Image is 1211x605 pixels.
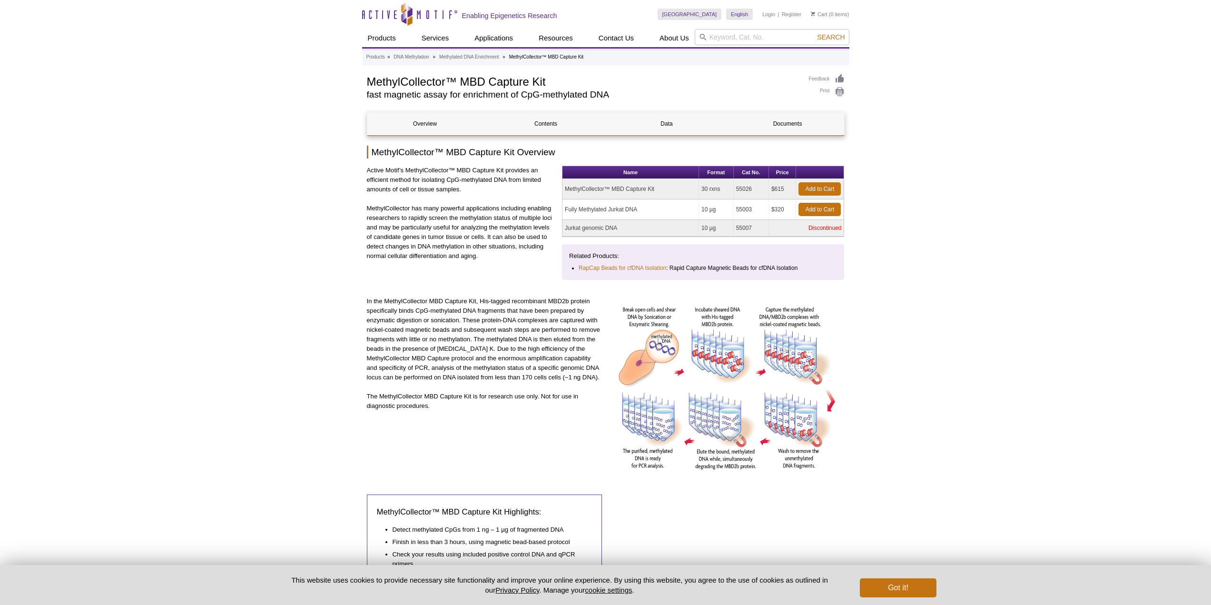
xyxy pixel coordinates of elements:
a: Privacy Policy [495,586,539,594]
span: Search [817,33,845,41]
a: Contact Us [593,29,640,47]
li: (0 items) [811,9,849,20]
img: Your Cart [811,11,815,16]
td: 55003 [734,199,769,220]
h3: MethylCollector™ MBD Capture Kit Highlights: [377,506,592,518]
button: Got it! [860,578,936,597]
td: $615 [769,179,797,199]
a: Print [809,87,845,97]
h2: Enabling Epigenetics Research [462,11,557,20]
p: In the MethylCollector MBD Capture Kit, His-tagged recombinant MBD2b protein specifically binds C... [367,297,602,382]
a: Feedback [809,74,845,84]
a: Add to Cart [798,182,841,196]
p: This website uses cookies to provide necessary site functionality and improve your online experie... [275,575,845,595]
li: MethylCollector™ MBD Capture Kit [509,54,584,60]
p: MethylCollector has many powerful applications including enabling researchers to rapidly screen t... [367,204,555,261]
li: Check your results using included positive control DNA and qPCR primers [393,550,583,569]
li: » [433,54,436,60]
a: DNA Methylation [394,53,429,61]
button: cookie settings [585,586,632,594]
td: 55026 [734,179,769,199]
a: Cart [811,11,827,18]
li: : Rapid Capture Magnetic Beads for cfDNA Isolation [579,263,828,273]
h2: fast magnetic assay for enrichment of CpG-methylated DNA [367,90,799,99]
a: English [726,9,753,20]
td: Discontinued [769,220,844,237]
td: 55007 [734,220,769,237]
td: $320 [769,199,797,220]
a: RapCap Beads for cfDNA Isolation [579,263,666,273]
a: Login [762,11,775,18]
button: Search [814,33,847,41]
th: Name [562,166,699,179]
p: The MethylCollector MBD Capture Kit is for research use only. Not for use in diagnostic procedures. [367,392,602,411]
th: Format [699,166,734,179]
td: MethylCollector™ MBD Capture Kit [562,179,699,199]
th: Price [769,166,797,179]
a: Services [416,29,455,47]
a: Data [609,112,725,135]
li: | [778,9,779,20]
li: Detect methylated CpGs from 1 ng – 1 µg of fragmented DNA [393,525,583,535]
a: Resources [533,29,579,47]
td: Jurkat genomic DNA [562,220,699,237]
a: Register [782,11,801,18]
a: Contents [488,112,604,135]
a: [GEOGRAPHIC_DATA] [658,9,722,20]
a: Products [362,29,402,47]
a: Overview [367,112,483,135]
a: Products [366,53,385,61]
p: Related Products: [569,251,837,261]
a: Applications [469,29,519,47]
a: Methylated DNA Enrichment [439,53,499,61]
h1: MethylCollector™ MBD Capture Kit [367,74,799,88]
li: Finish in less than 3 hours, using magnetic bead-based protocol [393,537,583,547]
a: Documents [730,112,846,135]
p: Active Motif’s MethylCollector™ MBD Capture Kit provides an efficient method for isolating CpG-me... [367,166,555,194]
a: About Us [654,29,695,47]
h2: MethylCollector™ MBD Capture Kit Overview [367,146,845,159]
input: Keyword, Cat. No. [695,29,849,45]
td: 30 rxns [699,179,734,199]
li: » [502,54,505,60]
li: » [387,54,390,60]
td: 10 µg [699,199,734,220]
th: Cat No. [734,166,769,179]
td: Fully Methylated Jurkat DNA [562,199,699,220]
a: Add to Cart [798,203,841,216]
td: 10 µg [699,220,734,237]
img: MethylCollector MBD Capture Kit [609,297,845,480]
